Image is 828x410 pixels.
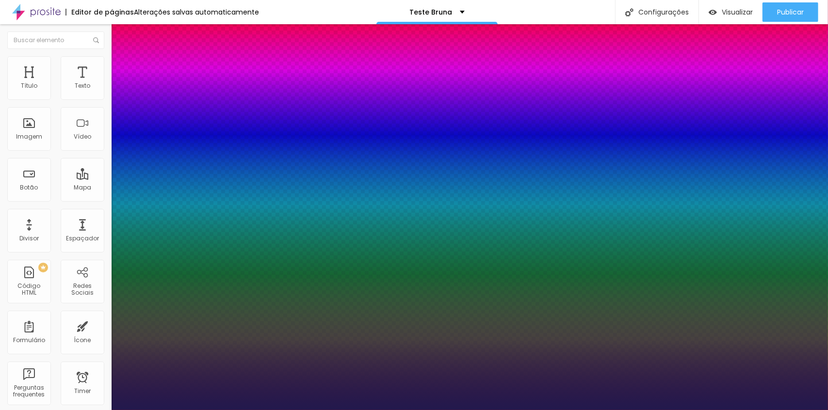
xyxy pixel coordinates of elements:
button: Publicar [763,2,818,22]
div: Título [21,82,37,89]
input: Buscar elemento [7,32,104,49]
div: Ícone [74,337,91,344]
img: Icone [625,8,633,16]
div: Divisor [19,235,39,242]
div: Formulário [13,337,45,344]
div: Texto [75,82,90,89]
span: Visualizar [722,8,753,16]
div: Alterações salvas automaticamente [134,9,259,16]
div: Timer [74,388,91,394]
div: Editor de páginas [65,9,134,16]
div: Espaçador [66,235,99,242]
div: Perguntas frequentes [10,384,48,398]
div: Redes Sociais [63,283,101,297]
div: Botão [20,184,38,191]
img: view-1.svg [709,8,717,16]
div: Mapa [74,184,91,191]
div: Vídeo [74,133,91,140]
img: Icone [93,37,99,43]
div: Imagem [16,133,42,140]
div: Código HTML [10,283,48,297]
button: Visualizar [699,2,763,22]
span: Publicar [777,8,804,16]
p: Teste Bruna [410,9,453,16]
